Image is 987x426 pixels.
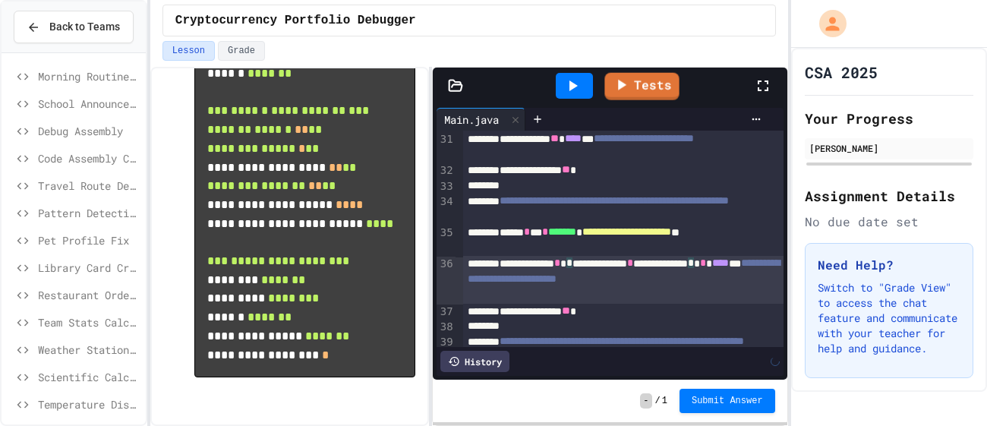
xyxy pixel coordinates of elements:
span: Travel Route Debugger [38,178,140,194]
h2: Assignment Details [805,185,973,207]
div: 39 [437,335,456,366]
div: Main.java [437,112,506,128]
h3: Need Help? [818,256,960,274]
span: Pet Profile Fix [38,232,140,248]
div: Main.java [437,108,525,131]
span: Submit Answer [692,395,763,407]
span: Weather Station Debugger [38,342,140,358]
span: 1 [662,395,667,407]
span: Restaurant Order System [38,287,140,303]
span: Cryptocurrency Portfolio Debugger [175,11,416,30]
button: Grade [218,41,265,61]
span: Morning Routine Fix [38,68,140,84]
span: Pattern Detective [38,205,140,221]
span: / [655,395,661,407]
button: Lesson [162,41,215,61]
button: Back to Teams [14,11,134,43]
div: History [440,351,509,372]
div: 32 [437,163,456,179]
a: Tests [605,73,680,100]
div: 36 [437,257,456,304]
div: 34 [437,194,456,226]
div: 35 [437,226,456,257]
p: Switch to "Grade View" to access the chat feature and communicate with your teacher for help and ... [818,280,960,356]
div: 31 [437,132,456,163]
span: Team Stats Calculator [38,314,140,330]
div: 33 [437,179,456,194]
h2: Your Progress [805,108,973,129]
span: Code Assembly Challenge [38,150,140,166]
span: Back to Teams [49,19,120,35]
button: Submit Answer [680,389,775,413]
span: Debug Assembly [38,123,140,139]
div: 37 [437,305,456,320]
div: 38 [437,320,456,335]
span: School Announcements [38,96,140,112]
span: Scientific Calculator [38,369,140,385]
span: - [640,393,651,409]
div: [PERSON_NAME] [809,141,969,155]
div: My Account [803,6,850,41]
span: Temperature Display Fix [38,396,140,412]
div: No due date set [805,213,973,231]
span: Library Card Creator [38,260,140,276]
h1: CSA 2025 [805,62,878,83]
